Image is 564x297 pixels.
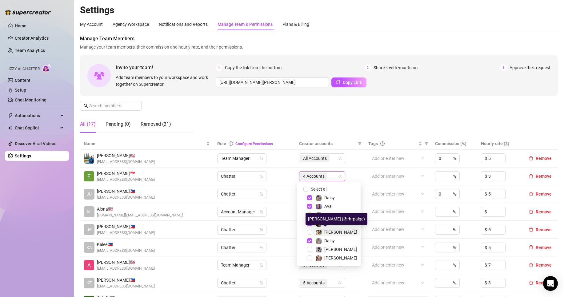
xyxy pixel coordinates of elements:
[229,141,233,146] span: info-circle
[308,186,330,192] span: Select all
[324,212,357,217] span: [PERSON_NAME]
[15,33,64,43] a: Creator Analytics
[364,64,371,71] span: 2
[5,9,51,15] img: logo-BBDzfeDw.svg
[303,173,325,180] span: 4 Accounts
[80,4,558,16] h2: Settings
[536,263,552,267] span: Remove
[303,279,325,286] span: 5 Accounts
[141,121,171,128] div: Removed (31)
[307,230,312,235] span: Select tree node
[116,64,216,71] span: Invite your team!
[97,248,155,254] span: [EMAIL_ADDRESS][DOMAIN_NAME]
[316,212,322,218] img: Anna
[97,177,155,183] span: [EMAIL_ADDRESS][DOMAIN_NAME]
[338,174,342,178] span: team
[324,238,335,243] span: Daisy
[529,156,533,160] span: delete
[97,283,155,289] span: [EMAIL_ADDRESS][DOMAIN_NAME]
[84,140,205,147] span: Name
[97,277,155,283] span: [PERSON_NAME] 🇵🇭
[331,77,366,87] button: Copy Link
[80,121,96,128] div: All (17)
[86,191,92,197] span: JU
[307,204,312,209] span: Select tree node
[529,281,533,285] span: delete
[324,255,357,260] span: [PERSON_NAME]
[316,195,322,201] img: Daisy
[97,159,155,165] span: [EMAIL_ADDRESS][DOMAIN_NAME]
[307,238,312,243] span: Select tree node
[84,104,88,108] span: search
[316,238,322,244] img: Daisy
[259,281,263,285] span: lock
[357,139,363,148] span: filter
[106,121,131,128] div: Pending (0)
[526,226,554,233] button: Remove
[299,140,355,147] span: Creator accounts
[113,21,149,28] div: Agency Workspace
[543,276,558,291] div: Open Intercom Messenger
[218,21,273,28] div: Manage Team & Permissions
[89,102,133,109] input: Search members
[15,23,26,28] a: Home
[338,281,342,285] span: team
[225,64,282,71] span: Copy the link from the bottom
[15,141,56,146] a: Discover Viral Videos
[15,123,58,133] span: Chat Copilot
[303,155,327,162] span: All Accounts
[97,212,183,218] span: [DOMAIN_NAME][EMAIL_ADDRESS][DOMAIN_NAME]
[336,80,340,84] span: copy
[282,21,309,28] div: Plans & Billing
[84,260,94,270] img: Alexicon Ortiaga
[235,142,273,146] a: Configure Permissions
[316,204,322,209] img: Ava
[536,156,552,161] span: Remove
[477,138,523,150] th: Hourly rate ($)
[526,261,554,269] button: Remove
[536,209,552,214] span: Remove
[97,241,155,248] span: Kalee 🇵🇭
[526,190,554,198] button: Remove
[529,210,533,214] span: delete
[86,279,92,286] span: KE
[42,64,52,73] img: AI Chatter
[526,172,554,180] button: Remove
[374,64,418,71] span: Share it with your team
[358,142,362,145] span: filter
[423,139,430,148] span: filter
[259,156,263,160] span: lock
[86,244,92,251] span: KA
[221,207,263,216] span: Account Manager
[97,188,155,195] span: [PERSON_NAME] 🇵🇭
[159,21,208,28] div: Notifications and Reports
[259,228,263,232] span: lock
[97,170,155,177] span: [PERSON_NAME] 🇸🇬
[259,192,263,196] span: lock
[338,156,342,160] span: team
[324,195,335,200] span: Daisy
[316,255,322,261] img: Anna
[259,210,263,214] span: lock
[8,113,13,118] span: thunderbolt
[306,213,367,225] div: [PERSON_NAME] (@rhrpaige)
[97,223,155,230] span: [PERSON_NAME] 🇵🇭
[425,142,428,145] span: filter
[80,44,558,50] span: Manage your team members, their commission and hourly rate, and their permissions.
[221,260,263,270] span: Team Manager
[8,126,12,130] img: Chat Copilot
[526,208,554,216] button: Remove
[84,153,94,164] img: Emad Ataei
[324,247,357,252] span: [PERSON_NAME]
[97,195,155,200] span: [EMAIL_ADDRESS][DOMAIN_NAME]
[529,174,533,178] span: delete
[380,141,385,146] span: question-circle
[316,247,322,252] img: Sadie
[324,204,332,209] span: Ava
[500,64,507,71] span: 3
[300,172,327,180] span: 4 Accounts
[526,244,554,251] button: Remove
[307,255,312,260] span: Select tree node
[300,279,327,287] span: 5 Accounts
[536,280,552,285] span: Remove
